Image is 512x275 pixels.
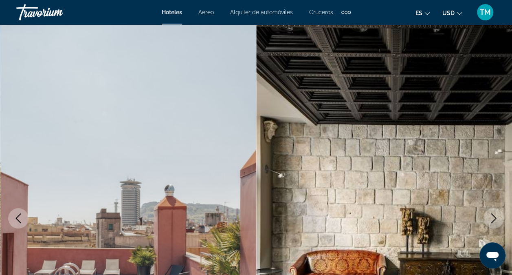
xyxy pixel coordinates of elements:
button: Change language [415,7,430,19]
button: Next image [483,208,504,228]
span: USD [442,10,455,16]
a: Travorium [16,2,98,23]
button: Extra navigation items [341,6,351,19]
span: TM [480,8,491,16]
button: Previous image [8,208,29,228]
iframe: Button to launch messaging window [479,242,505,268]
a: Alquiler de automóviles [230,9,293,16]
button: User Menu [475,4,496,21]
a: Cruceros [309,9,333,16]
a: Hoteles [162,9,182,16]
span: es [415,10,422,16]
button: Change currency [442,7,462,19]
a: Aéreo [198,9,214,16]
